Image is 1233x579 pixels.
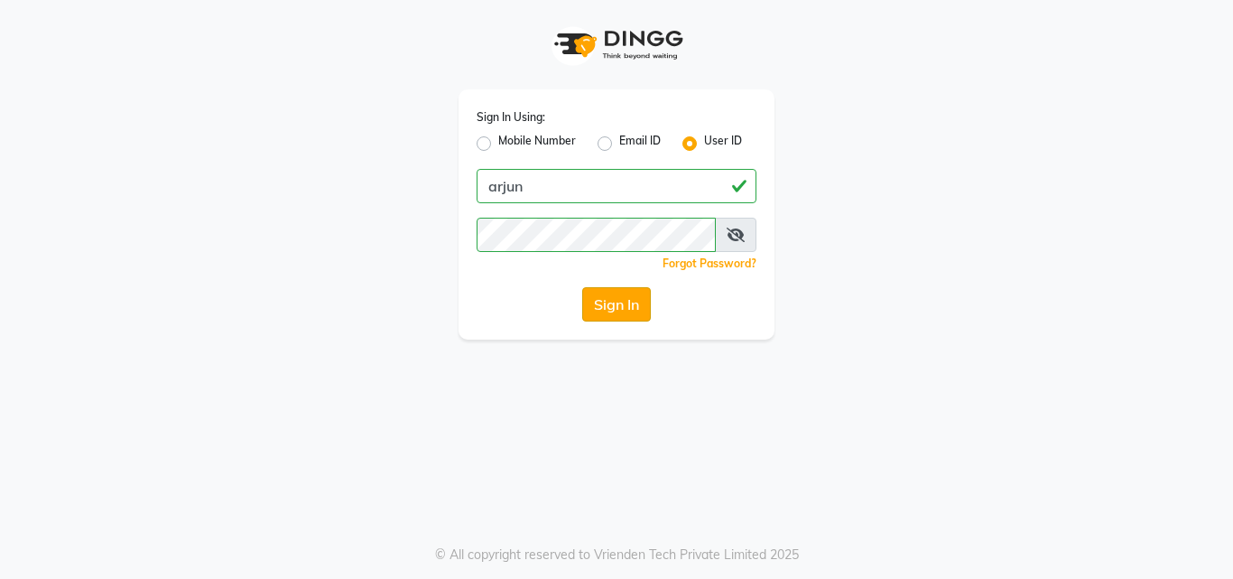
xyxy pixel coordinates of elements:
img: logo1.svg [544,18,689,71]
label: Email ID [619,133,661,154]
label: User ID [704,133,742,154]
input: Username [477,169,756,203]
button: Sign In [582,287,651,322]
input: Username [477,218,716,252]
label: Mobile Number [498,133,576,154]
label: Sign In Using: [477,109,545,126]
a: Forgot Password? [663,257,756,270]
